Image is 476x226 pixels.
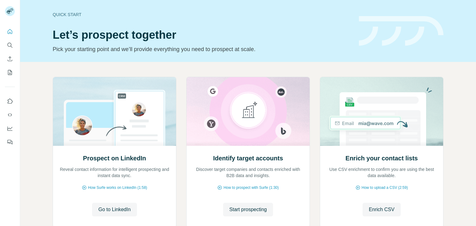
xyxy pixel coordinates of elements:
[53,11,351,18] div: Quick start
[5,40,15,51] button: Search
[5,123,15,134] button: Dashboard
[223,203,273,216] button: Start prospecting
[53,77,176,146] img: Prospect on LinkedIn
[53,29,351,41] h1: Let’s prospect together
[346,154,418,163] h2: Enrich your contact lists
[320,77,443,146] img: Enrich your contact lists
[213,154,283,163] h2: Identify target accounts
[193,166,303,179] p: Discover target companies and contacts enriched with B2B data and insights.
[5,137,15,148] button: Feedback
[5,67,15,78] button: My lists
[369,206,394,213] span: Enrich CSV
[223,185,279,190] span: How to prospect with Surfe (1:30)
[98,206,130,213] span: Go to LinkedIn
[59,166,170,179] p: Reveal contact information for intelligent prospecting and instant data sync.
[53,45,351,54] p: Pick your starting point and we’ll provide everything you need to prospect at scale.
[5,26,15,37] button: Quick start
[88,185,147,190] span: How Surfe works on LinkedIn (1:58)
[359,16,443,46] img: banner
[5,96,15,107] button: Use Surfe on LinkedIn
[5,109,15,120] button: Use Surfe API
[5,53,15,64] button: Enrich CSV
[362,185,408,190] span: How to upload a CSV (2:59)
[83,154,146,163] h2: Prospect on LinkedIn
[363,203,401,216] button: Enrich CSV
[326,166,437,179] p: Use CSV enrichment to confirm you are using the best data available.
[229,206,267,213] span: Start prospecting
[92,203,137,216] button: Go to LinkedIn
[186,77,310,146] img: Identify target accounts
